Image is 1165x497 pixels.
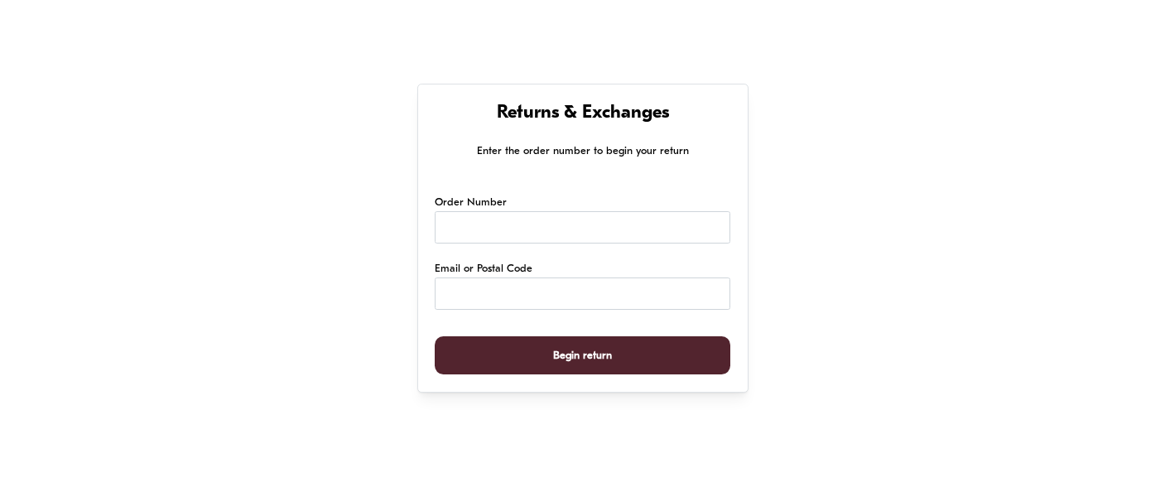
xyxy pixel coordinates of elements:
label: Order Number [435,195,507,211]
span: Begin return [553,337,612,374]
p: Enter the order number to begin your return [435,142,729,160]
button: Begin return [435,336,729,375]
label: Email or Postal Code [435,261,532,277]
h1: Returns & Exchanges [435,102,729,126]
